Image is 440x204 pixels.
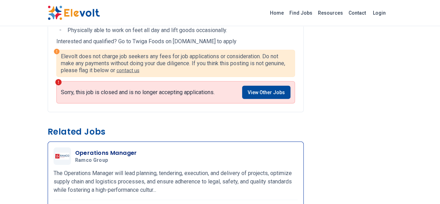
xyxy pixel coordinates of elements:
p: Elevolt does not charge job seekers any fees for job applications or consideration. Do not make a... [61,53,290,74]
a: contact us [117,68,139,73]
img: Ramco Group [55,153,69,159]
a: Resources [315,7,346,18]
a: Find Jobs [287,7,315,18]
h3: Operations Manager [75,149,137,157]
a: View Other Jobs [242,86,290,99]
img: Elevolt [48,6,100,20]
h3: Related Jobs [48,126,304,137]
span: Ramco Group [75,157,108,164]
p: Sorry, this job is closed and is no longer accepting applications. [61,89,215,96]
a: Contact [346,7,369,18]
a: Login [369,6,390,20]
p: Interested and qualified? Go to Twiga Foods on [DOMAIN_NAME] to apply [56,37,295,46]
p: The Operations Manager will lead planning, tendering, execution, and delivery of projects, optimi... [54,169,298,194]
li: Physically able to work on feet all day and lift goods occasionally. [65,26,295,35]
a: Home [267,7,287,18]
iframe: Chat Widget [405,171,440,204]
